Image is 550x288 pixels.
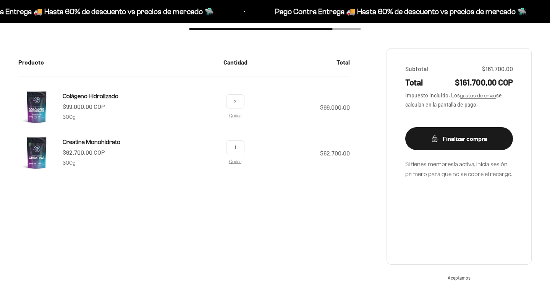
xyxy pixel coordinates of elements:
[63,102,105,112] sale-price: $99.000,00 COP
[405,127,513,150] button: Finalizar compra
[482,64,513,74] span: $161.700,00
[254,134,350,183] td: $62.700,00
[217,48,254,76] th: Cantidad
[405,76,423,88] span: Total
[63,159,76,167] p: 300g
[405,64,428,74] span: Subtotal
[229,113,241,118] a: Eliminar Colágeno Hidrolizado - 300g
[63,147,105,157] sale-price: $62.700,00 COP
[421,134,498,144] div: Finalizar compra
[405,159,513,179] p: Si tienes membresía activa, inicia sesión primero para que no se cobre el recargo.
[460,93,496,99] a: gastos de envío
[63,93,118,99] span: Colágeno Hidrolizado
[387,274,532,282] span: Aceptamos
[226,140,244,154] input: Cambiar cantidad
[18,134,55,171] img: Creatina Monohidrato
[63,113,76,121] p: 300g
[18,89,55,125] img: Colágeno Hidrolizado
[405,91,513,109] span: Impuesto incluido. Los se calculan en la pantalla de pago.
[226,94,244,108] input: Cambiar cantidad
[63,91,118,101] a: Colágeno Hidrolizado
[18,48,217,76] th: Producto
[254,48,350,76] th: Total
[254,76,350,135] td: $99.000,00
[63,137,120,147] a: Creatina Monohidrato
[405,192,513,249] iframe: Social Login Buttons
[63,139,120,145] span: Creatina Monohidrato
[269,5,521,18] p: Pago Contra Entrega 🚚 Hasta 60% de descuento vs precios de mercado 🛸
[229,159,241,164] a: Eliminar Creatina Monohidrato - 300g
[455,76,513,88] span: $161.700,00 COP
